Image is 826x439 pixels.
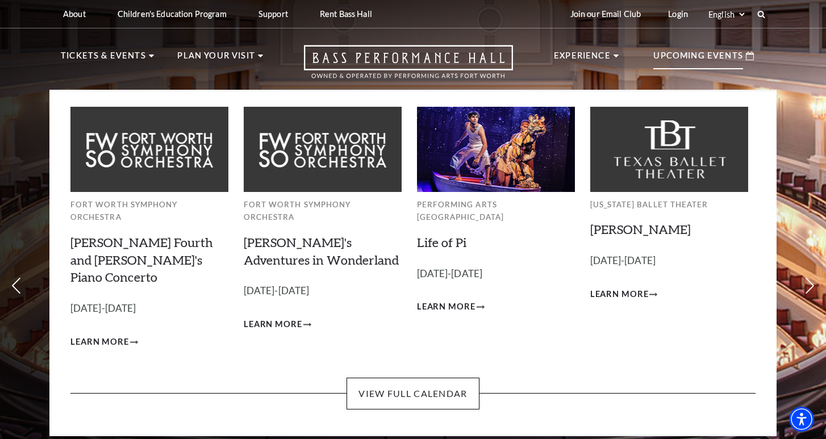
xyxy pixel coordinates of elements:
[590,221,691,237] a: [PERSON_NAME]
[61,49,146,69] p: Tickets & Events
[70,300,228,317] p: [DATE]-[DATE]
[70,235,213,285] a: [PERSON_NAME] Fourth and [PERSON_NAME]'s Piano Concerto
[63,9,86,19] p: About
[554,49,611,69] p: Experience
[244,235,399,267] a: [PERSON_NAME]'s Adventures in Wonderland
[653,49,743,69] p: Upcoming Events
[70,335,129,349] span: Learn More
[590,287,649,302] span: Learn More
[590,198,748,211] p: [US_STATE] Ballet Theater
[244,198,402,224] p: Fort Worth Symphony Orchestra
[70,198,228,224] p: Fort Worth Symphony Orchestra
[258,9,288,19] p: Support
[244,107,402,191] img: Fort Worth Symphony Orchestra
[417,266,575,282] p: [DATE]-[DATE]
[417,107,575,191] img: Performing Arts Fort Worth
[347,378,479,409] a: View Full Calendar
[118,9,227,19] p: Children's Education Program
[70,335,138,349] a: Learn More Brahms Fourth and Grieg's Piano Concerto
[244,283,402,299] p: [DATE]-[DATE]
[263,45,554,90] a: Open this option
[177,49,255,69] p: Plan Your Visit
[706,9,746,20] select: Select:
[244,317,311,332] a: Learn More Alice's Adventures in Wonderland
[417,300,475,314] span: Learn More
[417,198,575,224] p: Performing Arts [GEOGRAPHIC_DATA]
[590,253,748,269] p: [DATE]-[DATE]
[70,107,228,191] img: Fort Worth Symphony Orchestra
[417,235,466,250] a: Life of Pi
[590,287,658,302] a: Learn More Peter Pan
[417,300,485,314] a: Learn More Life of Pi
[789,407,814,432] div: Accessibility Menu
[244,317,302,332] span: Learn More
[320,9,372,19] p: Rent Bass Hall
[590,107,748,191] img: Texas Ballet Theater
